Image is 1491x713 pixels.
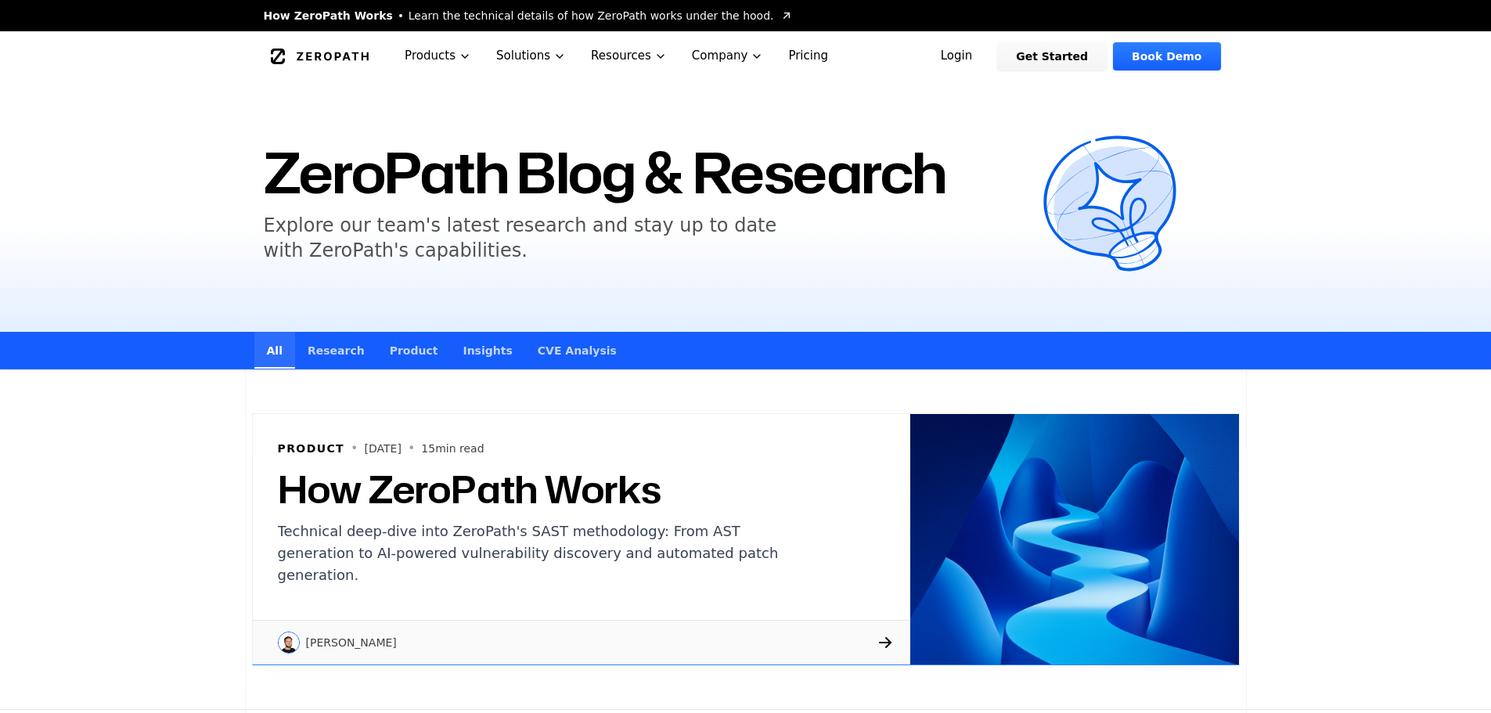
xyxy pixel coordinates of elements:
[306,635,397,650] p: [PERSON_NAME]
[264,144,1024,200] h1: ZeroPath Blog & Research
[264,213,790,263] h5: Explore our team's latest research and stay up to date with ZeroPath's capabilities.
[392,31,484,81] button: Products
[377,332,451,369] a: Product
[1113,42,1220,70] a: Book Demo
[910,414,1239,664] img: How ZeroPath Works
[264,8,393,23] span: How ZeroPath Works
[997,42,1107,70] a: Get Started
[264,8,793,23] a: How ZeroPath WorksLearn the technical details of how ZeroPath works under the hood.
[409,8,774,23] span: Learn the technical details of how ZeroPath works under the hood.
[450,332,524,369] a: Insights
[351,439,358,458] span: •
[254,332,295,369] a: All
[408,439,415,458] span: •
[679,31,776,81] button: Company
[246,407,1246,672] a: How ZeroPath WorksProduct•[DATE]•15min readHow ZeroPath WorksTechnical deep-dive into ZeroPath's ...
[525,332,629,369] a: CVE Analysis
[295,332,377,369] a: Research
[484,31,578,81] button: Solutions
[922,42,992,70] a: Login
[421,441,484,456] p: 15 min read
[365,441,402,456] p: [DATE]
[278,520,804,586] p: Technical deep-dive into ZeroPath's SAST methodology: From AST generation to AI-powered vulnerabi...
[278,441,345,456] h6: Product
[776,31,841,81] a: Pricing
[578,31,679,81] button: Resources
[278,470,804,508] h2: How ZeroPath Works
[245,31,1247,81] nav: Global
[278,632,300,654] img: Raphael Karger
